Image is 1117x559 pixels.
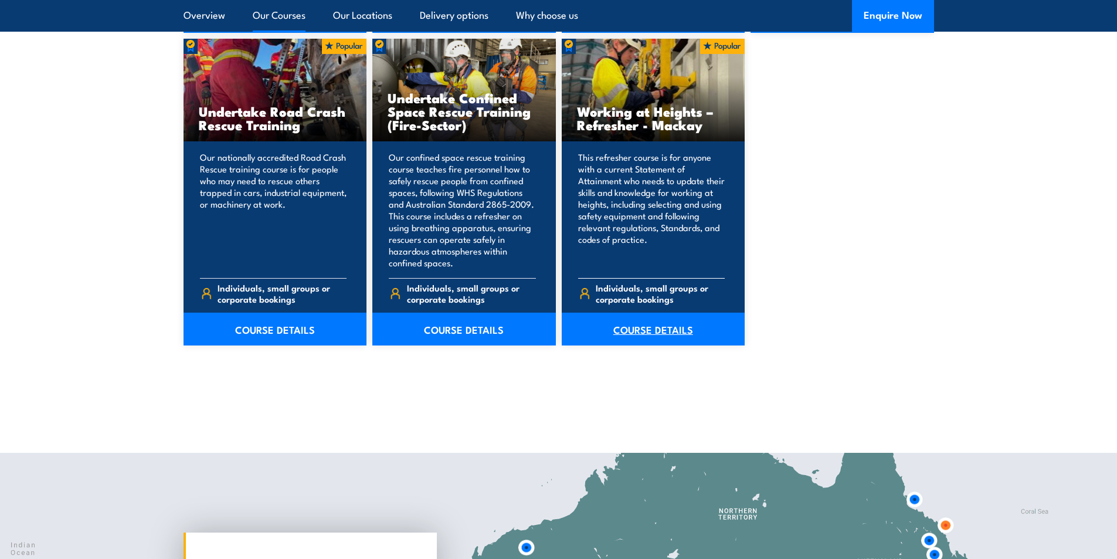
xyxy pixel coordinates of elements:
p: This refresher course is for anyone with a current Statement of Attainment who needs to update th... [578,151,725,269]
span: Individuals, small groups or corporate bookings [407,282,536,304]
h3: Undertake Confined Space Rescue Training (Fire-Sector) [388,91,541,131]
h3: Undertake Road Crash Rescue Training [199,104,352,131]
a: COURSE DETAILS [184,313,367,345]
a: COURSE DETAILS [372,313,556,345]
p: Our nationally accredited Road Crash Rescue training course is for people who may need to rescue ... [200,151,347,269]
a: COURSE DETAILS [562,313,745,345]
span: Individuals, small groups or corporate bookings [596,282,725,304]
span: Individuals, small groups or corporate bookings [218,282,347,304]
p: Our confined space rescue training course teaches fire personnel how to safely rescue people from... [389,151,536,269]
h3: Working at Heights – Refresher - Mackay [577,104,730,131]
